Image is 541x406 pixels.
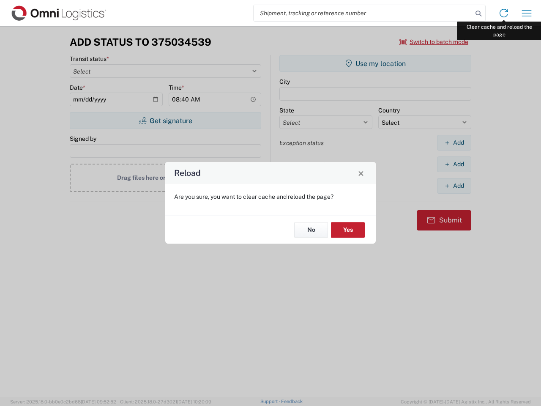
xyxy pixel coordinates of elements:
button: No [294,222,328,238]
h4: Reload [174,167,201,179]
button: Yes [331,222,365,238]
input: Shipment, tracking or reference number [254,5,473,21]
button: Close [355,167,367,179]
p: Are you sure, you want to clear cache and reload the page? [174,193,367,200]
